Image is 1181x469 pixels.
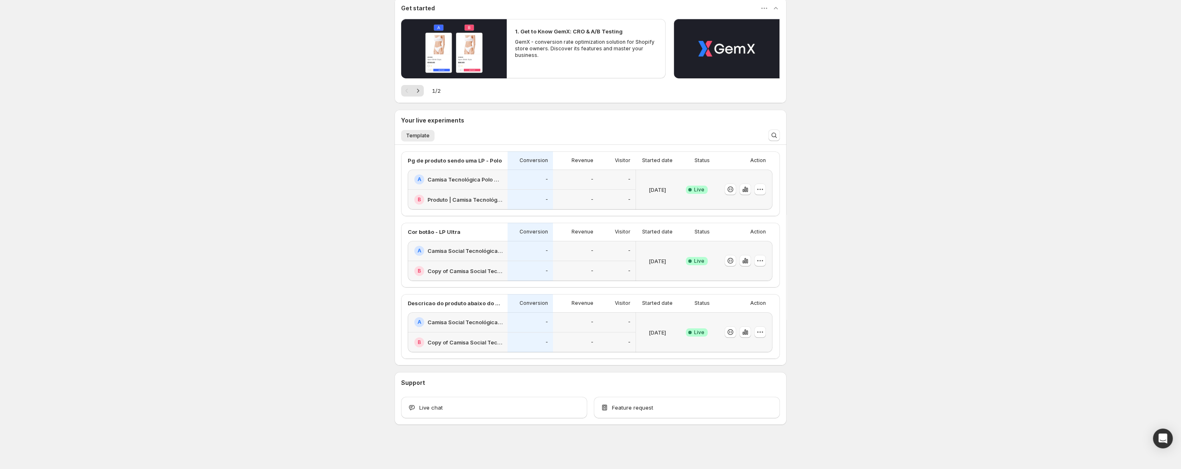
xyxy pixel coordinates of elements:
[649,328,666,337] p: [DATE]
[694,329,704,336] span: Live
[428,267,503,275] h2: Copy of Camisa Social Tecnológica Ultra-Stretch Masculina | Praticidade e [PERSON_NAME] | Consolatio
[546,339,548,346] p: -
[418,339,421,346] h2: B
[401,379,425,387] h3: Support
[418,196,421,203] h2: B
[428,318,503,326] h2: Camisa Social Tecnológica Ultra-Stretch Masculina | Praticidade e [PERSON_NAME] | Consolatio
[419,403,443,412] span: Live chat
[591,339,593,346] p: -
[432,87,441,95] span: 1 / 2
[628,196,631,203] p: -
[768,130,780,141] button: Search and filter results
[649,257,666,265] p: [DATE]
[428,175,503,184] h2: Camisa Tecnológica Polo Ultra Masculina | Praticidade e [PERSON_NAME] | Consolatio
[401,19,507,78] button: Play video
[649,186,666,194] p: [DATE]
[694,186,704,193] span: Live
[572,157,593,164] p: Revenue
[591,176,593,183] p: -
[572,300,593,306] p: Revenue
[520,157,548,164] p: Conversion
[628,268,631,274] p: -
[428,247,503,255] h2: Camisa Social Tecnológica Ultra-Stretch Masculina | Praticidade e [PERSON_NAME] | Consolatio
[591,268,593,274] p: -
[418,268,421,274] h2: B
[520,229,548,235] p: Conversion
[406,132,430,139] span: Template
[418,247,421,254] h2: A
[591,319,593,325] p: -
[612,403,653,412] span: Feature request
[628,247,631,254] p: -
[546,247,548,254] p: -
[615,157,631,164] p: Visitor
[694,300,710,306] p: Status
[520,300,548,306] p: Conversion
[412,85,424,97] button: Next
[615,300,631,306] p: Visitor
[418,319,421,325] h2: A
[628,339,631,346] p: -
[750,229,766,235] p: Action
[642,229,673,235] p: Started date
[546,176,548,183] p: -
[408,228,461,236] p: Cor botão - LP Ultra
[591,196,593,203] p: -
[408,156,502,165] p: Pg de produto sendo uma LP - Polo
[515,27,623,35] h2: 1. Get to Know GemX: CRO & A/B Testing
[615,229,631,235] p: Visitor
[1153,429,1173,448] div: Open Intercom Messenger
[428,196,503,204] h2: Produto | Camisa Tecnológica Polo Ultra Masculina | Praticidade e [PERSON_NAME] | Consolatio
[546,196,548,203] p: -
[401,4,435,12] h3: Get started
[546,268,548,274] p: -
[642,157,673,164] p: Started date
[401,85,424,97] nav: Pagination
[418,176,421,183] h2: A
[515,39,657,59] p: GemX - conversion rate optimization solution for Shopify store owners. Discover its features and ...
[694,229,710,235] p: Status
[694,258,704,264] span: Live
[428,338,503,346] h2: Copy of Camisa Social Tecnológica Ultra-Stretch Masculina | Praticidade e [PERSON_NAME] | Consolatio
[750,300,766,306] p: Action
[572,229,593,235] p: Revenue
[674,19,779,78] button: Play video
[628,176,631,183] p: -
[408,299,503,307] p: Descricao do produto abaixo do preco - produto Ultra
[546,319,548,325] p: -
[642,300,673,306] p: Started date
[694,157,710,164] p: Status
[401,116,464,125] h3: Your live experiments
[750,157,766,164] p: Action
[628,319,631,325] p: -
[591,247,593,254] p: -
